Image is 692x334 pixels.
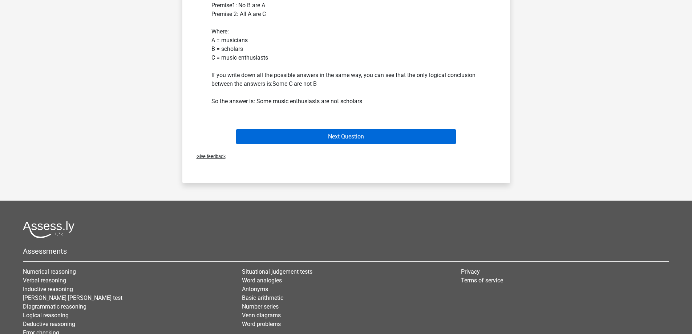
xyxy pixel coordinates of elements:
a: Inductive reasoning [23,286,73,293]
a: Venn diagrams [242,312,281,319]
a: Situational judgement tests [242,268,312,275]
label: Font Size [3,44,25,50]
a: Terms of service [461,277,503,284]
h3: Style [3,23,106,31]
button: Next Question [236,129,456,144]
a: Diagrammatic reasoning [23,303,86,310]
div: Outline [3,3,106,9]
h5: Assessments [23,247,669,255]
span: 16 px [9,51,20,57]
a: Privacy [461,268,480,275]
a: Number series [242,303,279,310]
span: Give feedback [191,154,226,159]
img: Assessly logo [23,221,74,238]
a: Word problems [242,321,281,327]
a: Word analogies [242,277,282,284]
a: Deductive reasoning [23,321,75,327]
a: Basic arithmetic [242,294,283,301]
a: Back to Top [11,9,39,16]
a: Verbal reasoning [23,277,66,284]
a: Numerical reasoning [23,268,76,275]
a: [PERSON_NAME] [PERSON_NAME] test [23,294,122,301]
a: Antonyms [242,286,268,293]
a: Logical reasoning [23,312,69,319]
